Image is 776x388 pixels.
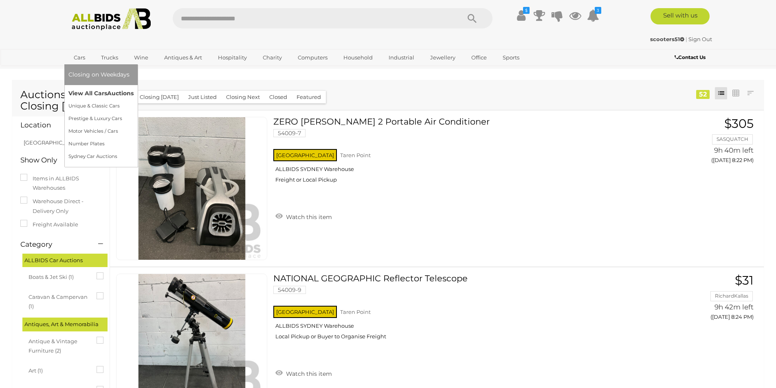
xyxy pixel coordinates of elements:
[20,241,86,248] h4: Category
[29,335,90,356] span: Antique & Vintage Furniture (2)
[96,51,123,64] a: Trucks
[292,91,326,103] button: Featured
[688,36,712,42] a: Sign Out
[213,51,252,64] a: Hospitality
[696,90,710,99] div: 52
[466,51,492,64] a: Office
[24,139,92,146] a: [GEOGRAPHIC_DATA] (52)
[20,89,101,112] h1: Auctions Closing [DATE]
[29,290,90,311] span: Caravan & Campervan (1)
[22,254,108,267] div: ALLBIDS Car Auctions
[29,270,90,282] span: Boats & Jet Ski (1)
[425,51,461,64] a: Jewellery
[279,274,648,346] a: NATIONAL GEOGRAPHIC Reflector Telescope 54009-9 [GEOGRAPHIC_DATA] Taren Point ALLBIDS SYDNEY Ware...
[292,51,333,64] a: Computers
[284,370,332,377] span: Watch this item
[20,197,101,216] label: Warehouse Direct - Delivery Only
[650,36,686,42] a: scooters51
[264,91,292,103] button: Closed
[20,121,86,129] h4: Location
[587,8,599,23] a: 3
[129,51,154,64] a: Wine
[675,53,708,62] a: Contact Us
[284,213,332,221] span: Watch this item
[22,318,108,331] div: Antiques, Art & Memorabilia
[159,51,207,64] a: Antiques & Art
[221,91,265,103] button: Closing Next
[651,8,710,24] a: Sell with us
[686,36,687,42] span: |
[523,7,530,14] i: $
[452,8,492,28] button: Search
[29,364,90,375] span: Art (1)
[67,8,156,31] img: Allbids.com.au
[183,91,222,103] button: Just Listed
[135,91,184,103] button: Closing [DATE]
[20,174,101,193] label: Items in ALLBIDS Warehouses
[650,36,684,42] strong: scooters51
[595,7,601,14] i: 3
[121,117,263,260] img: 54009-7a.jpeg
[20,220,78,229] label: Freight Available
[257,51,287,64] a: Charity
[273,367,334,379] a: Watch this item
[383,51,420,64] a: Industrial
[675,54,706,60] b: Contact Us
[273,210,334,222] a: Watch this item
[497,51,525,64] a: Sports
[661,274,756,324] a: $31 RichardKallas 9h 42m left ([DATE] 8:24 PM)
[724,116,754,131] span: $305
[661,117,756,168] a: $305 SASQUATCH 9h 40m left ([DATE] 8:22 PM)
[735,273,754,288] span: $31
[338,51,378,64] a: Household
[20,156,86,164] h4: Show Only
[68,51,90,64] a: Cars
[279,117,648,189] a: ZERO [PERSON_NAME] 2 Portable Air Conditioner 54009-7 [GEOGRAPHIC_DATA] Taren Point ALLBIDS SYDNE...
[515,8,528,23] a: $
